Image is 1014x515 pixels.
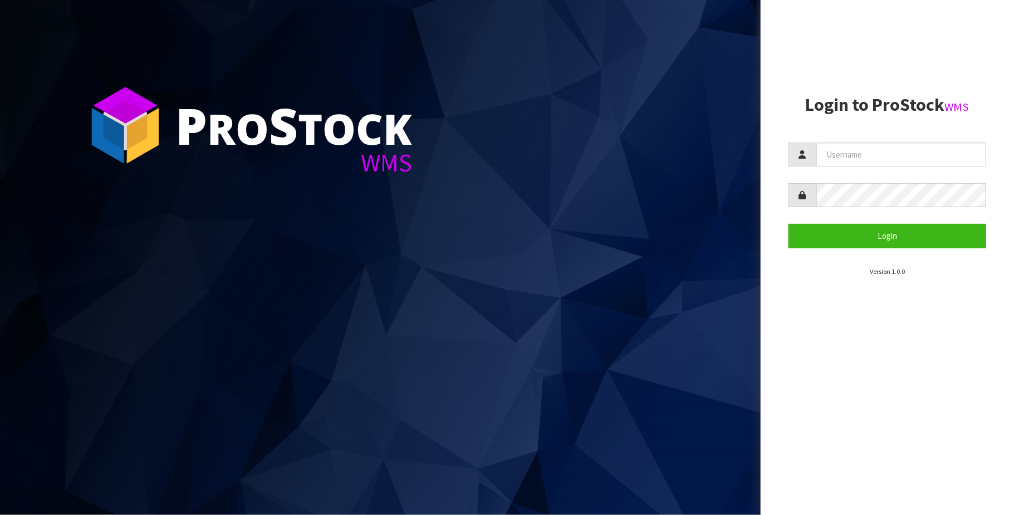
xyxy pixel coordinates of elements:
[788,95,986,115] h2: Login to ProStock
[175,100,412,150] div: ro tock
[944,100,969,114] small: WMS
[269,91,298,159] span: S
[816,143,986,166] input: Username
[175,150,412,175] div: WMS
[870,267,905,276] small: Version 1.0.0
[788,224,986,248] button: Login
[175,91,207,159] span: P
[84,84,167,167] img: ProStock Cube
